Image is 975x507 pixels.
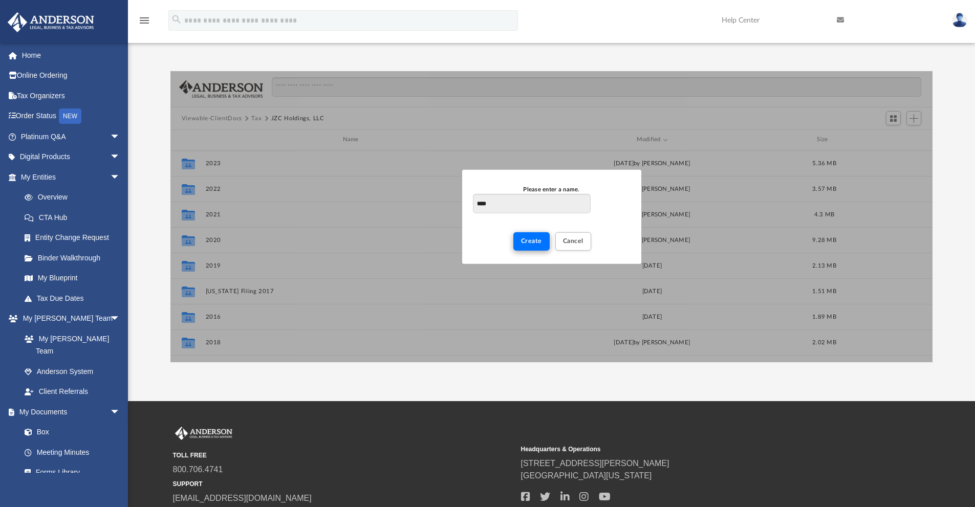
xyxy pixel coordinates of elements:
[138,19,150,27] a: menu
[14,462,125,483] a: Forms Library
[14,328,125,361] a: My [PERSON_NAME] Team
[5,12,97,32] img: Anderson Advisors Platinum Portal
[521,459,669,468] a: [STREET_ADDRESS][PERSON_NAME]
[521,445,862,454] small: Headquarters & Operations
[7,402,131,422] a: My Documentsarrow_drop_down
[14,207,136,228] a: CTA Hub
[14,382,131,402] a: Client Referrals
[14,442,131,462] a: Meeting Minutes
[7,308,131,329] a: My [PERSON_NAME] Teamarrow_drop_down
[7,85,136,106] a: Tax Organizers
[14,288,136,308] a: Tax Due Dates
[110,402,131,423] span: arrow_drop_down
[14,422,125,443] a: Box
[563,238,583,244] span: Cancel
[14,268,131,289] a: My Blueprint
[173,451,514,460] small: TOLL FREE
[462,169,641,263] div: New Folder
[173,494,312,502] a: [EMAIL_ADDRESS][DOMAIN_NAME]
[110,147,131,168] span: arrow_drop_down
[14,187,136,208] a: Overview
[7,106,136,127] a: Order StatusNEW
[521,238,542,244] span: Create
[555,232,591,250] button: Cancel
[173,465,223,474] a: 800.706.4741
[173,427,234,440] img: Anderson Advisors Platinum Portal
[7,126,136,147] a: Platinum Q&Aarrow_drop_down
[171,14,182,25] i: search
[473,194,590,213] input: Please enter a name.
[138,14,150,27] i: menu
[173,479,514,489] small: SUPPORT
[513,232,550,250] button: Create
[521,471,652,480] a: [GEOGRAPHIC_DATA][US_STATE]
[14,361,131,382] a: Anderson System
[473,185,630,194] div: Please enter a name.
[7,147,136,167] a: Digital Productsarrow_drop_down
[110,126,131,147] span: arrow_drop_down
[110,167,131,188] span: arrow_drop_down
[7,65,136,86] a: Online Ordering
[7,45,136,65] a: Home
[952,13,967,28] img: User Pic
[59,108,81,124] div: NEW
[7,167,136,187] a: My Entitiesarrow_drop_down
[110,308,131,329] span: arrow_drop_down
[14,248,136,268] a: Binder Walkthrough
[14,228,136,248] a: Entity Change Request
